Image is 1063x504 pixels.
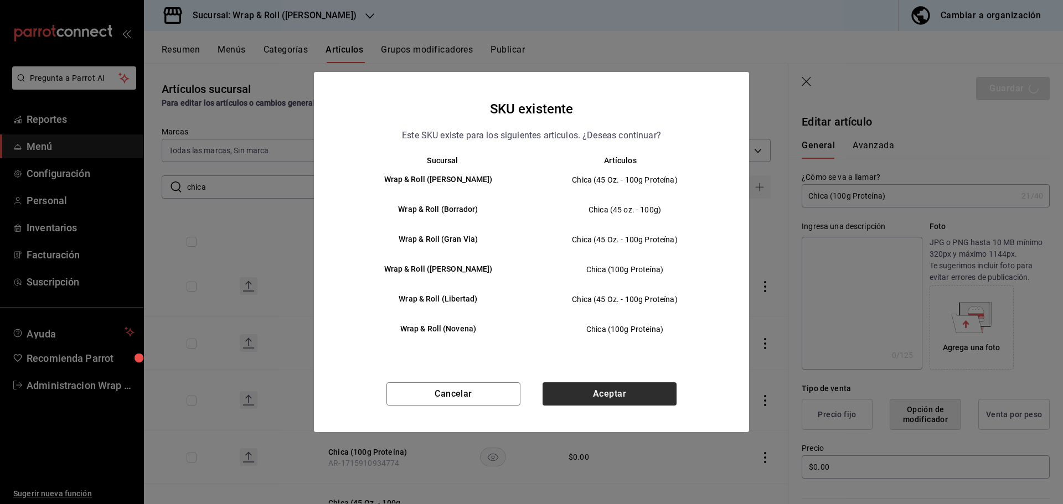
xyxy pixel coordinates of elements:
[354,263,523,276] h6: Wrap & Roll ([PERSON_NAME])
[531,156,727,165] th: Artículos
[541,324,709,335] span: Chica (100g Proteína)
[541,234,709,245] span: Chica (45 Oz. - 100g Proteína)
[354,233,523,246] h6: Wrap & Roll (Gran Via)
[354,204,523,216] h6: Wrap & Roll (Borrador)
[541,204,709,215] span: Chica (45 oz. - 100g)
[354,323,523,335] h6: Wrap & Roll (Novena)
[490,98,574,119] h4: SKU existente
[541,294,709,305] span: Chica (45 Oz. - 100g Proteína)
[402,128,661,143] p: Este SKU existe para los siguientes articulos. ¿Deseas continuar?
[354,293,523,305] h6: Wrap & Roll (Libertad)
[336,156,531,165] th: Sucursal
[386,382,520,406] button: Cancelar
[541,174,709,185] span: Chica (45 Oz. - 100g Proteína)
[354,174,523,186] h6: Wrap & Roll ([PERSON_NAME])
[543,382,677,406] button: Aceptar
[541,264,709,275] span: Chica (100g Proteína)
